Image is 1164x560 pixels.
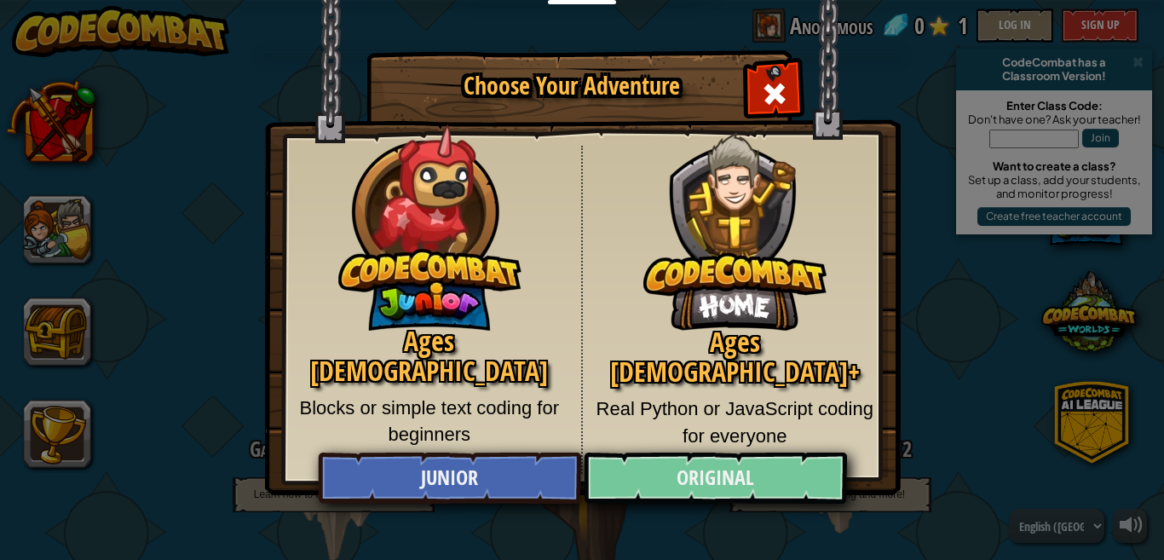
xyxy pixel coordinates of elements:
p: Blocks or simple text coding for beginners [291,395,568,448]
h2: Ages [DEMOGRAPHIC_DATA] [291,326,568,386]
h1: Choose Your Adventure [397,73,746,100]
img: CodeCombat Junior hero character [338,113,521,331]
img: CodeCombat Original hero character [643,107,827,331]
a: Junior [318,453,580,504]
h2: Ages [DEMOGRAPHIC_DATA]+ [596,327,875,387]
p: Real Python or JavaScript coding for everyone [596,395,875,449]
div: Close modal [747,65,801,118]
a: Original [584,453,846,504]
